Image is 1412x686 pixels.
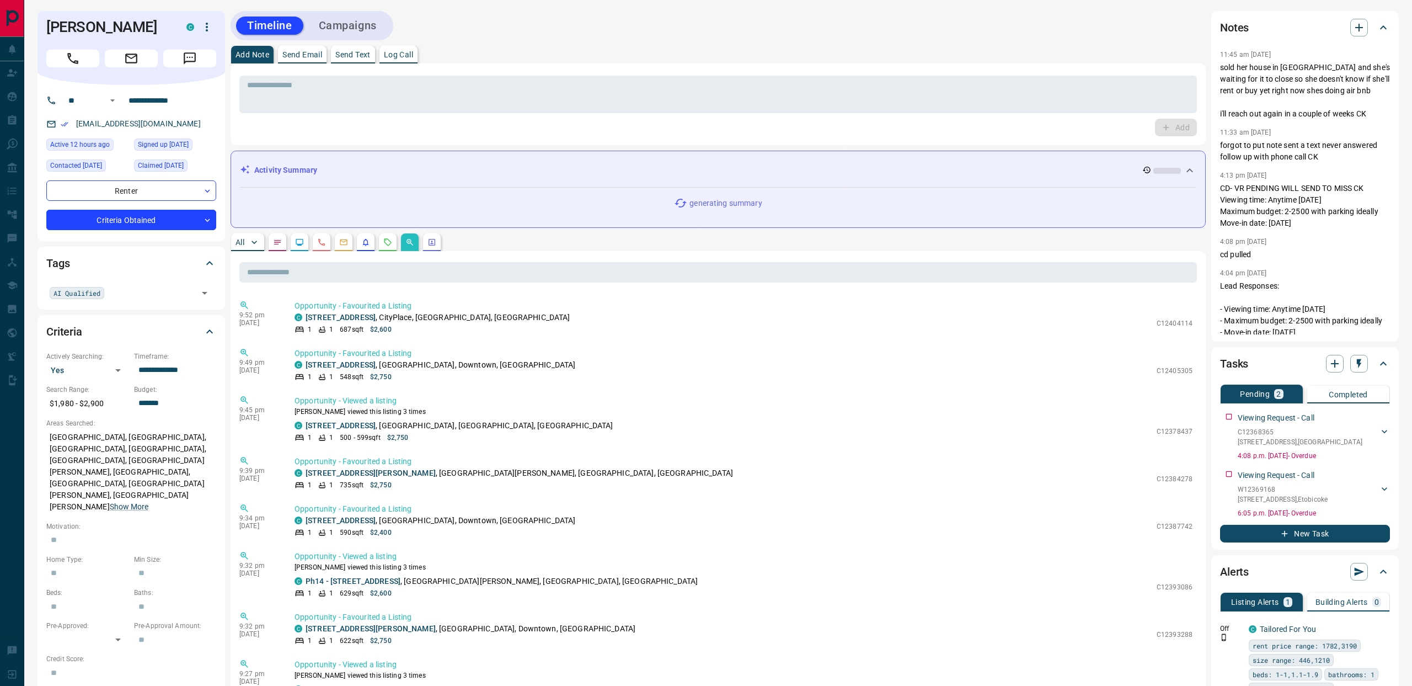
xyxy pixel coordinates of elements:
[46,555,129,565] p: Home Type:
[46,361,129,379] div: Yes
[46,654,216,664] p: Credit Score:
[239,311,278,319] p: 9:52 pm
[1220,563,1249,581] h2: Alerts
[239,630,278,638] p: [DATE]
[306,467,733,479] p: , [GEOGRAPHIC_DATA][PERSON_NAME], [GEOGRAPHIC_DATA], [GEOGRAPHIC_DATA]
[370,480,392,490] p: $2,750
[370,528,392,538] p: $2,400
[383,238,392,247] svg: Requests
[1238,427,1362,437] p: C12368365
[134,352,216,361] p: Timeframe:
[340,480,363,490] p: 735 sqft
[239,522,278,530] p: [DATE]
[295,503,1192,515] p: Opportunity - Favourited a Listing
[295,611,1192,623] p: Opportunity - Favourited a Listing
[134,159,216,175] div: Fri Aug 29 2025
[340,588,363,598] p: 629 sqft
[295,300,1192,312] p: Opportunity - Favourited a Listing
[1220,183,1390,229] p: CD- VR PENDING WILL SEND TO MISS CK Viewing time: Anytime [DATE] Maximum budget: 2-2500 with park...
[239,623,278,630] p: 9:32 pm
[306,516,376,525] a: [STREET_ADDRESS]
[295,671,1192,680] p: [PERSON_NAME] viewed this listing 3 times
[46,210,216,230] div: Criteria Obtained
[340,528,363,538] p: 590 sqft
[1238,412,1314,424] p: Viewing Request - Call
[308,528,312,538] p: 1
[306,359,575,371] p: , [GEOGRAPHIC_DATA], Downtown, [GEOGRAPHIC_DATA]
[1220,634,1228,641] svg: Push Notification Only
[46,352,129,361] p: Actively Searching:
[308,636,312,646] p: 1
[239,475,278,482] p: [DATE]
[1157,474,1192,484] p: C12384278
[105,50,158,67] span: Email
[1220,280,1390,385] p: Lead Responses: - Viewing time: Anytime [DATE] - Maximum budget: 2-2500 with parking ideally - Mo...
[1238,485,1328,494] p: W12369168
[340,433,380,443] p: 500 - 599 sqft
[46,428,216,516] p: [GEOGRAPHIC_DATA], [GEOGRAPHIC_DATA], [GEOGRAPHIC_DATA], [GEOGRAPHIC_DATA], [GEOGRAPHIC_DATA], [G...
[163,50,216,67] span: Message
[134,621,216,631] p: Pre-Approval Amount:
[1231,598,1279,606] p: Listing Alerts
[340,372,363,382] p: 548 sqft
[106,94,119,107] button: Open
[329,372,333,382] p: 1
[110,501,148,513] button: Show More
[46,180,216,201] div: Renter
[329,636,333,646] p: 1
[239,366,278,374] p: [DATE]
[1249,625,1256,633] div: condos.ca
[295,551,1192,562] p: Opportunity - Viewed a listing
[370,372,392,382] p: $2,750
[306,576,698,587] p: , [GEOGRAPHIC_DATA][PERSON_NAME], [GEOGRAPHIC_DATA], [GEOGRAPHIC_DATA]
[1374,598,1379,606] p: 0
[239,570,278,577] p: [DATE]
[295,456,1192,467] p: Opportunity - Favourited a Listing
[370,325,392,334] p: $2,600
[340,636,363,646] p: 622 sqft
[1253,640,1357,651] span: rent price range: 1782,3190
[1315,598,1368,606] p: Building Alerts
[427,238,436,247] svg: Agent Actions
[239,406,278,414] p: 9:45 pm
[1220,559,1390,585] div: Alerts
[308,17,388,35] button: Campaigns
[239,414,278,422] p: [DATE]
[273,238,282,247] svg: Notes
[239,359,278,366] p: 9:49 pm
[50,160,102,171] span: Contacted [DATE]
[1220,624,1242,634] p: Off
[239,678,278,685] p: [DATE]
[236,238,244,246] p: All
[308,433,312,443] p: 1
[236,51,269,59] p: Add Note
[295,562,1192,572] p: [PERSON_NAME] viewed this listing 3 times
[1157,318,1192,328] p: C12404114
[46,418,216,428] p: Areas Searched:
[1220,525,1390,543] button: New Task
[46,50,99,67] span: Call
[1220,140,1390,163] p: forgot to put note sent a text never answered follow up with phone call CK
[1238,451,1390,461] p: 4:08 p.m. [DATE] - Overdue
[370,588,392,598] p: $2,600
[138,160,184,171] span: Claimed [DATE]
[306,313,376,322] a: [STREET_ADDRESS]
[46,588,129,598] p: Beds:
[306,577,400,586] a: Ph14 - [STREET_ADDRESS]
[306,624,436,633] a: [STREET_ADDRESS][PERSON_NAME]
[240,160,1196,180] div: Activity Summary
[1157,366,1192,376] p: C12405305
[46,395,129,413] p: $1,980 - $2,900
[46,250,216,276] div: Tags
[1238,470,1314,481] p: Viewing Request - Call
[1157,582,1192,592] p: C12393086
[340,325,363,334] p: 687 sqft
[46,522,216,531] p: Motivation:
[295,407,1192,417] p: [PERSON_NAME] viewed this listing 3 times
[239,467,278,475] p: 9:39 pm
[46,18,170,36] h1: [PERSON_NAME]
[295,238,304,247] svg: Lead Browsing Activity
[46,139,129,154] div: Mon Sep 15 2025
[1220,350,1390,377] div: Tasks
[1253,669,1318,680] span: beds: 1-1,1.1-1.9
